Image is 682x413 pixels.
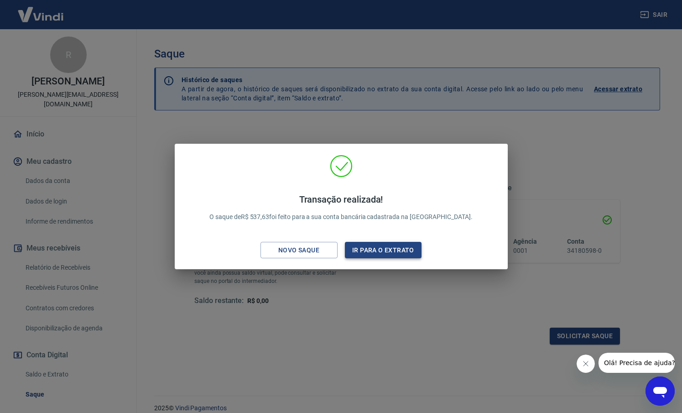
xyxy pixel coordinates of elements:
[267,245,330,256] div: Novo saque
[345,242,422,259] button: Ir para o extrato
[5,6,77,14] span: Olá! Precisa de ajuda?
[646,376,675,406] iframe: Botão para abrir a janela de mensagens
[260,242,338,259] button: Novo saque
[209,194,473,222] p: O saque de R$ 537,63 foi feito para a sua conta bancária cadastrada na [GEOGRAPHIC_DATA].
[577,355,595,373] iframe: Fechar mensagem
[599,353,675,373] iframe: Mensagem da empresa
[209,194,473,205] h4: Transação realizada!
